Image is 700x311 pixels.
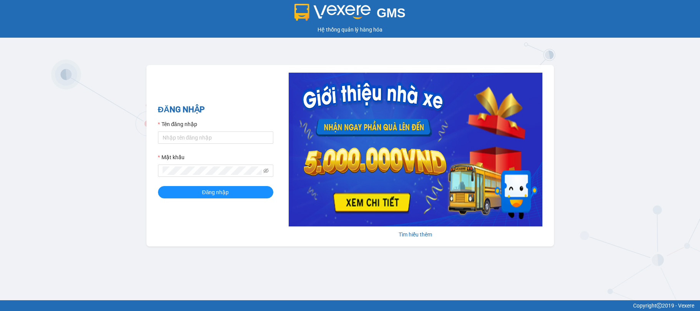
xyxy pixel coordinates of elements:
[294,12,406,18] a: GMS
[263,168,269,173] span: eye-invisible
[158,120,197,128] label: Tên đăng nhập
[377,6,406,20] span: GMS
[289,73,542,226] img: banner-0
[163,166,262,175] input: Mật khẩu
[294,4,371,21] img: logo 2
[158,103,273,116] h2: ĐĂNG NHẬP
[2,25,698,34] div: Hệ thống quản lý hàng hóa
[158,131,273,144] input: Tên đăng nhập
[657,303,662,308] span: copyright
[158,186,273,198] button: Đăng nhập
[6,301,694,310] div: Copyright 2019 - Vexere
[202,188,229,196] span: Đăng nhập
[289,230,542,239] div: Tìm hiểu thêm
[158,153,185,161] label: Mật khẩu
